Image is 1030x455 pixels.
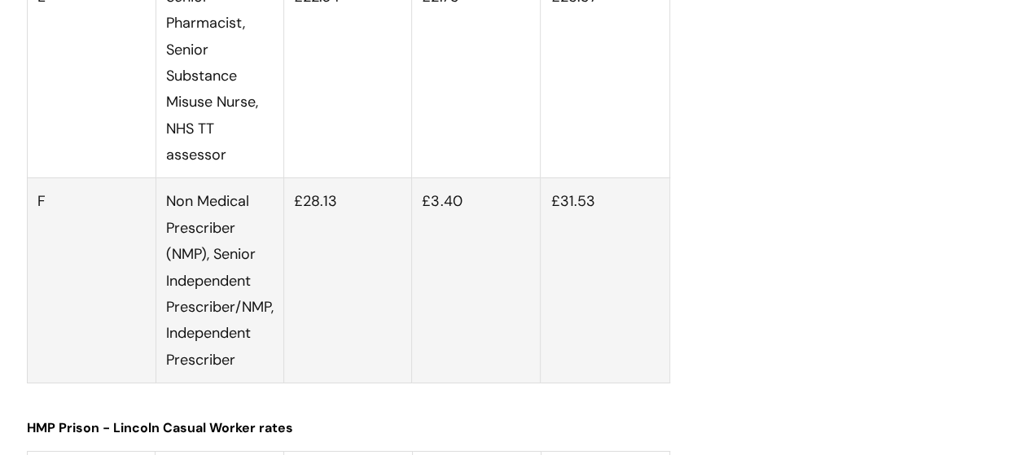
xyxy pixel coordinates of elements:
[412,178,541,383] td: £3.40
[27,178,156,383] td: F
[284,178,412,383] td: £28.13
[156,178,284,383] td: Non Medical Prescriber (NMP), Senior Independent Prescriber/NMP, Independent Prescriber
[27,419,293,436] span: HMP Prison - Lincoln Casual Worker rates
[541,178,669,383] td: £31.53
